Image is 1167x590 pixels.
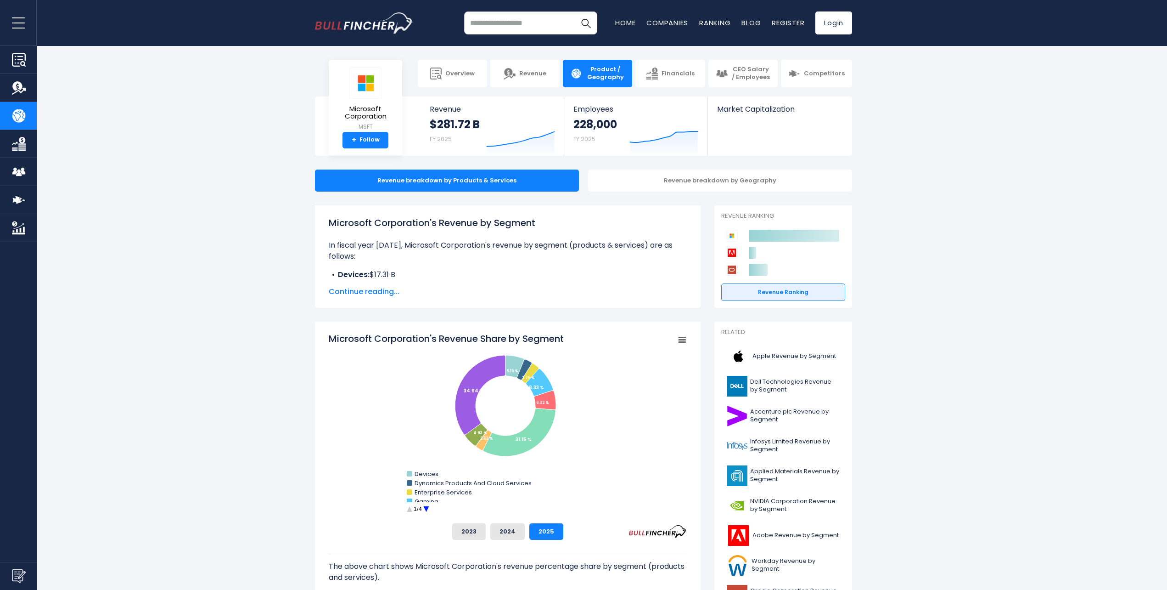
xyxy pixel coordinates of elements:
[727,436,747,456] img: INFY logo
[336,123,395,131] small: MSFT
[750,408,840,424] span: Accenture plc Revenue by Segment
[727,406,747,426] img: ACN logo
[731,66,770,81] span: CEO Salary / Employees
[329,269,687,280] li: $17.31 B
[490,60,560,87] a: Revenue
[516,436,532,443] tspan: 31.15 %
[721,403,845,429] a: Accenture plc Revenue by Segment
[750,498,840,513] span: NVIDIA Corporation Revenue by Segment
[721,374,845,399] a: Dell Technologies Revenue by Segment
[329,561,687,583] p: The above chart shows Microsoft Corporation's revenue percentage share by segment (products and s...
[342,132,388,148] a: +Follow
[662,70,695,78] span: Financials
[529,523,563,540] button: 2025
[750,378,840,394] span: Dell Technologies Revenue by Segment
[721,284,845,301] a: Revenue Ranking
[415,497,438,506] text: Gaming
[415,479,532,488] text: Dynamics Products And Cloud Services
[727,555,749,576] img: WDAY logo
[573,135,595,143] small: FY 2025
[574,11,597,34] button: Search
[573,117,617,131] strong: 228,000
[445,70,475,78] span: Overview
[741,18,761,28] a: Blog
[721,329,845,336] p: Related
[315,12,414,34] a: Go to homepage
[414,505,422,512] text: 1/4
[721,344,845,369] a: Apple Revenue by Segment
[804,70,845,78] span: Competitors
[772,18,804,28] a: Register
[573,105,698,113] span: Employees
[536,400,549,405] tspan: 6.32 %
[336,105,395,120] span: Microsoft Corporation
[727,376,747,397] img: DELL logo
[336,67,395,132] a: Microsoft Corporation MSFT
[727,346,750,367] img: AAPL logo
[430,105,555,113] span: Revenue
[586,66,625,81] span: Product / Geography
[708,60,778,87] a: CEO Salary / Employees
[721,212,845,220] p: Revenue Ranking
[717,105,842,113] span: Market Capitalization
[329,286,687,297] span: Continue reading...
[752,352,836,360] span: Apple Revenue by Segment
[507,369,518,374] tspan: 6.15 %
[529,384,544,391] tspan: 8.33 %
[473,431,487,436] tspan: 4.93 %
[522,375,534,380] tspan: 2.75 %
[781,60,852,87] a: Competitors
[315,170,579,192] div: Revenue breakdown by Products & Services
[329,216,687,230] h1: Microsoft Corporation's Revenue by Segment
[726,264,738,276] img: Oracle Corporation competitors logo
[490,523,525,540] button: 2024
[415,488,472,497] text: Enterprise Services
[519,70,546,78] span: Revenue
[815,11,852,34] a: Login
[430,117,480,131] strong: $281.72 B
[464,387,483,394] tspan: 34.94 %
[329,332,687,516] svg: Microsoft Corporation's Revenue Share by Segment
[727,465,747,486] img: AMAT logo
[727,495,747,516] img: NVDA logo
[699,18,730,28] a: Ranking
[329,332,564,345] tspan: Microsoft Corporation's Revenue Share by Segment
[563,60,632,87] a: Product / Geography
[338,269,370,280] b: Devices:
[750,468,840,483] span: Applied Materials Revenue by Segment
[721,493,845,518] a: NVIDIA Corporation Revenue by Segment
[726,247,738,259] img: Adobe competitors logo
[646,18,688,28] a: Companies
[430,135,452,143] small: FY 2025
[726,230,738,242] img: Microsoft Corporation competitors logo
[721,463,845,488] a: Applied Materials Revenue by Segment
[452,523,486,540] button: 2023
[315,12,414,34] img: bullfincher logo
[708,96,851,129] a: Market Capitalization
[721,523,845,548] a: Adobe Revenue by Segment
[721,433,845,459] a: Infosys Limited Revenue by Segment
[418,60,487,87] a: Overview
[750,438,840,454] span: Infosys Limited Revenue by Segment
[415,470,438,478] text: Devices
[352,136,356,144] strong: +
[615,18,635,28] a: Home
[421,96,564,156] a: Revenue $281.72 B FY 2025
[752,532,839,539] span: Adobe Revenue by Segment
[588,170,852,192] div: Revenue breakdown by Geography
[329,240,687,262] p: In fiscal year [DATE], Microsoft Corporation's revenue by segment (products & services) are as fo...
[727,525,750,546] img: ADBE logo
[635,60,705,87] a: Financials
[480,436,493,441] tspan: 2.63 %
[564,96,707,156] a: Employees 228,000 FY 2025
[721,553,845,578] a: Workday Revenue by Segment
[752,557,840,573] span: Workday Revenue by Segment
